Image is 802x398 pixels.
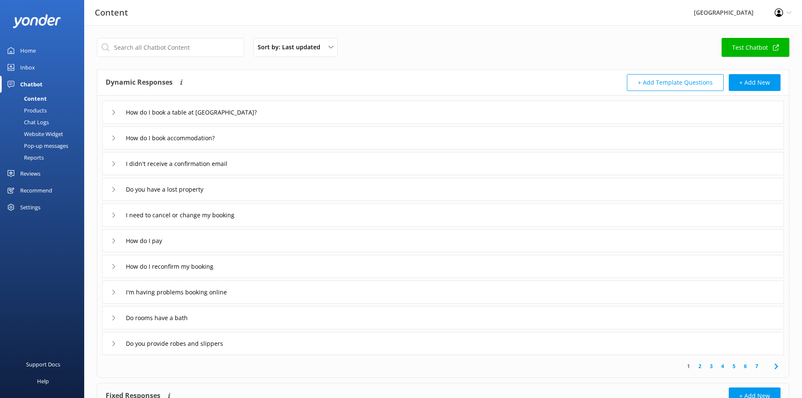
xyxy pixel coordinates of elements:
a: 6 [740,362,751,370]
a: 4 [717,362,728,370]
div: Pop-up messages [5,140,68,152]
div: Home [20,42,36,59]
div: Products [5,104,47,116]
h4: Dynamic Responses [106,74,173,91]
input: Search all Chatbot Content [97,38,244,57]
a: Products [5,104,84,116]
div: Content [5,93,47,104]
div: Settings [20,199,40,216]
a: Content [5,93,84,104]
div: Website Widget [5,128,63,140]
a: 1 [683,362,694,370]
a: 3 [706,362,717,370]
a: 7 [751,362,762,370]
a: 5 [728,362,740,370]
span: Sort by: Last updated [258,43,325,52]
div: Chat Logs [5,116,49,128]
h3: Content [95,6,128,19]
a: Website Widget [5,128,84,140]
a: Pop-up messages [5,140,84,152]
a: Chat Logs [5,116,84,128]
button: + Add New [729,74,781,91]
a: Test Chatbot [722,38,789,57]
div: Reviews [20,165,40,182]
a: 2 [694,362,706,370]
div: Recommend [20,182,52,199]
div: Support Docs [26,356,60,373]
div: Chatbot [20,76,43,93]
div: Reports [5,152,44,163]
a: Reports [5,152,84,163]
div: Inbox [20,59,35,76]
button: + Add Template Questions [627,74,724,91]
div: Help [37,373,49,390]
img: yonder-white-logo.png [13,14,61,28]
